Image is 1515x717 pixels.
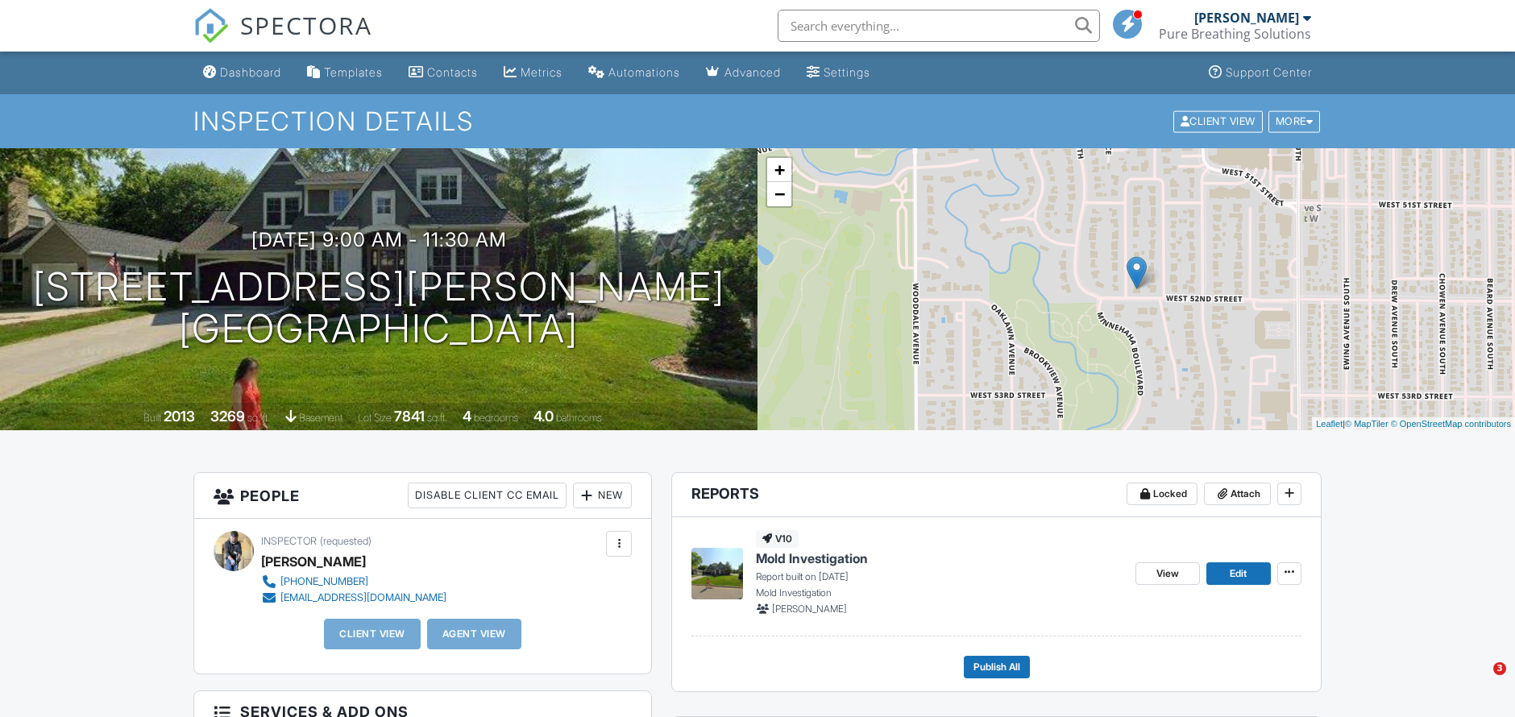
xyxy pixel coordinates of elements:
[1460,662,1499,701] iframe: Intercom live chat
[778,10,1100,42] input: Search everything...
[699,58,787,88] a: Advanced
[164,408,195,425] div: 2013
[521,65,562,79] div: Metrics
[1159,26,1311,42] div: Pure Breathing Solutions
[280,575,368,588] div: [PHONE_NUMBER]
[261,574,446,590] a: [PHONE_NUMBER]
[247,412,270,424] span: sq. ft.
[251,229,507,251] h3: [DATE] 9:00 am - 11:30 am
[394,408,425,425] div: 7841
[299,412,342,424] span: basement
[33,266,725,351] h1: [STREET_ADDRESS][PERSON_NAME] [GEOGRAPHIC_DATA]
[1226,65,1312,79] div: Support Center
[1391,419,1511,429] a: © OpenStreetMap contributors
[320,535,371,547] span: (requested)
[767,158,791,182] a: Zoom in
[556,412,602,424] span: bathrooms
[573,483,632,508] div: New
[497,58,569,88] a: Metrics
[1173,110,1263,132] div: Client View
[210,408,245,425] div: 3269
[193,107,1322,135] h1: Inspection Details
[427,412,447,424] span: sq.ft.
[143,412,161,424] span: Built
[402,58,484,88] a: Contacts
[1194,10,1299,26] div: [PERSON_NAME]
[193,8,229,44] img: The Best Home Inspection Software - Spectora
[358,412,392,424] span: Lot Size
[240,8,372,42] span: SPECTORA
[1172,114,1267,126] a: Client View
[474,412,518,424] span: bedrooms
[280,591,446,604] div: [EMAIL_ADDRESS][DOMAIN_NAME]
[608,65,680,79] div: Automations
[427,65,478,79] div: Contacts
[1202,58,1318,88] a: Support Center
[197,58,288,88] a: Dashboard
[463,408,471,425] div: 4
[533,408,554,425] div: 4.0
[1316,419,1343,429] a: Leaflet
[193,22,372,56] a: SPECTORA
[1493,662,1506,675] span: 3
[767,182,791,206] a: Zoom out
[261,590,446,606] a: [EMAIL_ADDRESS][DOMAIN_NAME]
[724,65,781,79] div: Advanced
[194,473,651,519] h3: People
[261,549,366,574] div: [PERSON_NAME]
[824,65,870,79] div: Settings
[582,58,687,88] a: Automations (Basic)
[1312,417,1515,431] div: |
[324,65,383,79] div: Templates
[220,65,281,79] div: Dashboard
[261,535,317,547] span: Inspector
[1345,419,1388,429] a: © MapTiler
[301,58,389,88] a: Templates
[408,483,567,508] div: Disable Client CC Email
[800,58,877,88] a: Settings
[1268,110,1321,132] div: More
